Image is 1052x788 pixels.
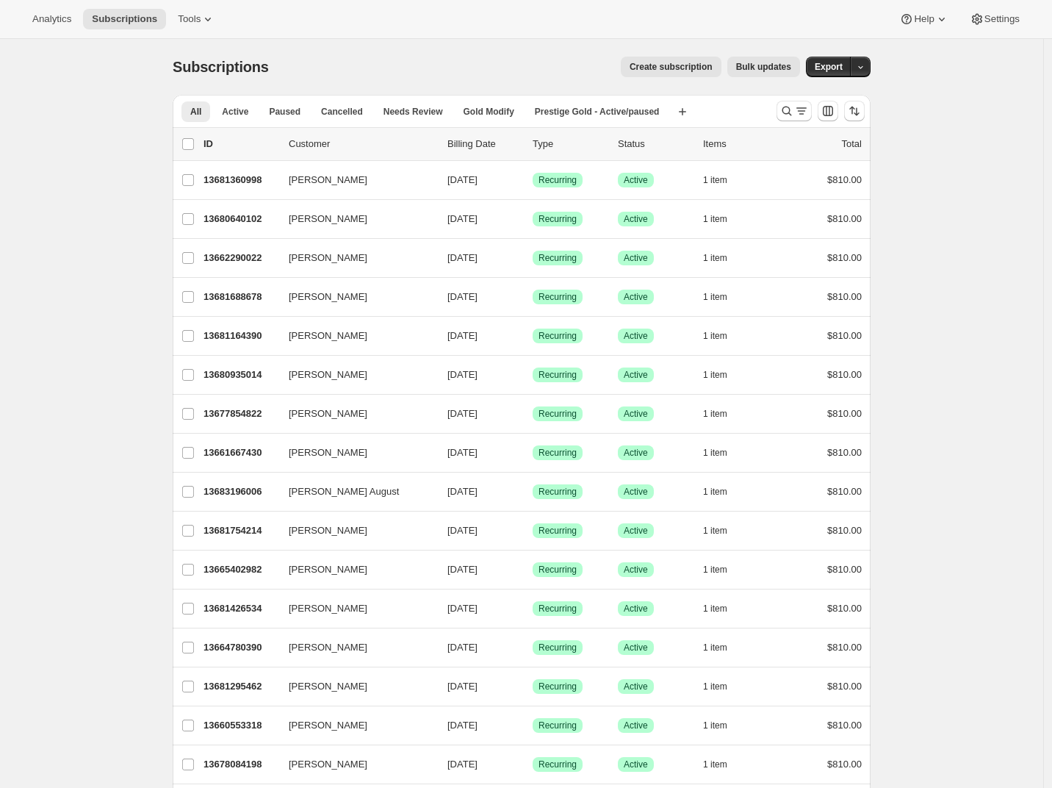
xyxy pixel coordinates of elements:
[447,720,478,731] span: [DATE]
[280,207,427,231] button: [PERSON_NAME]
[538,681,577,692] span: Recurring
[827,642,862,653] span: $810.00
[842,137,862,151] p: Total
[169,9,224,29] button: Tools
[624,408,648,420] span: Active
[289,290,367,304] span: [PERSON_NAME]
[703,520,743,541] button: 1 item
[827,213,862,224] span: $810.00
[203,137,862,151] div: IDCustomerBilling DateTypeStatusItemsTotal
[203,287,862,307] div: 13681688678[PERSON_NAME][DATE]SuccessRecurringSuccessActive1 item$810.00
[815,61,843,73] span: Export
[703,564,727,576] span: 1 item
[280,246,427,270] button: [PERSON_NAME]
[827,759,862,770] span: $810.00
[844,101,865,121] button: Sort the results
[203,676,862,697] div: 13681295462[PERSON_NAME][DATE]SuccessRecurringSuccessActive1 item$810.00
[827,564,862,575] span: $810.00
[203,715,862,736] div: 13660553318[PERSON_NAME][DATE]SuccessRecurringSuccessActive1 item$810.00
[447,525,478,536] span: [DATE]
[447,681,478,692] span: [DATE]
[624,174,648,186] span: Active
[203,481,862,502] div: 13683196006[PERSON_NAME] August[DATE]SuccessRecurringSuccessActive1 item$810.00
[83,9,166,29] button: Subscriptions
[447,213,478,224] span: [DATE]
[280,714,427,737] button: [PERSON_NAME]
[538,447,577,459] span: Recurring
[806,57,851,77] button: Export
[280,636,427,659] button: [PERSON_NAME]
[703,681,727,692] span: 1 item
[447,174,478,185] span: [DATE]
[624,213,648,225] span: Active
[280,402,427,426] button: [PERSON_NAME]
[703,559,743,580] button: 1 item
[827,525,862,536] span: $810.00
[538,291,577,303] span: Recurring
[703,291,727,303] span: 1 item
[618,137,691,151] p: Status
[538,720,577,731] span: Recurring
[703,598,743,619] button: 1 item
[203,718,277,733] p: 13660553318
[984,13,1020,25] span: Settings
[173,59,269,75] span: Subscriptions
[203,368,277,382] p: 13680935014
[818,101,838,121] button: Customize table column order and visibility
[703,404,743,424] button: 1 item
[280,441,427,465] button: [PERSON_NAME]
[624,681,648,692] span: Active
[190,106,201,118] span: All
[383,106,443,118] span: Needs Review
[203,757,277,772] p: 13678084198
[827,681,862,692] span: $810.00
[178,13,201,25] span: Tools
[961,9,1028,29] button: Settings
[280,285,427,309] button: [PERSON_NAME]
[92,13,157,25] span: Subscriptions
[538,252,577,264] span: Recurring
[827,603,862,614] span: $810.00
[447,486,478,497] span: [DATE]
[280,753,427,776] button: [PERSON_NAME]
[269,106,300,118] span: Paused
[447,603,478,614] span: [DATE]
[280,324,427,348] button: [PERSON_NAME]
[703,170,743,190] button: 1 item
[289,640,367,655] span: [PERSON_NAME]
[703,443,743,463] button: 1 item
[703,642,727,653] span: 1 item
[703,213,727,225] span: 1 item
[538,369,577,381] span: Recurring
[203,326,862,346] div: 13681164390[PERSON_NAME][DATE]SuccessRecurringSuccessActive1 item$810.00
[203,443,862,463] div: 13661667430[PERSON_NAME][DATE]SuccessRecurringSuccessActive1 item$810.00
[203,406,277,421] p: 13677854822
[827,252,862,263] span: $810.00
[222,106,248,118] span: Active
[703,759,727,770] span: 1 item
[630,61,713,73] span: Create subscription
[203,209,862,229] div: 13680640102[PERSON_NAME][DATE]SuccessRecurringSuccessActive1 item$810.00
[289,523,367,538] span: [PERSON_NAME]
[703,486,727,498] span: 1 item
[538,603,577,615] span: Recurring
[703,481,743,502] button: 1 item
[289,173,367,187] span: [PERSON_NAME]
[538,564,577,576] span: Recurring
[827,447,862,458] span: $810.00
[289,679,367,694] span: [PERSON_NAME]
[736,61,791,73] span: Bulk updates
[280,558,427,581] button: [PERSON_NAME]
[203,523,277,538] p: 13681754214
[203,601,277,616] p: 13681426534
[289,445,367,460] span: [PERSON_NAME]
[321,106,363,118] span: Cancelled
[203,137,277,151] p: ID
[727,57,800,77] button: Bulk updates
[624,720,648,731] span: Active
[703,287,743,307] button: 1 item
[203,290,277,304] p: 13681688678
[703,637,743,658] button: 1 item
[703,137,777,151] div: Items
[203,520,862,541] div: 13681754214[PERSON_NAME][DATE]SuccessRecurringSuccessActive1 item$810.00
